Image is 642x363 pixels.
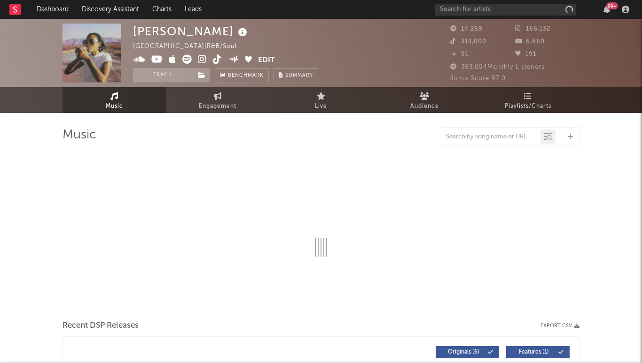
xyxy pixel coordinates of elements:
[166,87,269,113] a: Engagement
[606,2,618,9] div: 99 +
[106,101,123,112] span: Music
[540,323,579,329] button: Export CSV
[63,87,166,113] a: Music
[133,24,250,39] div: [PERSON_NAME]
[450,51,469,57] span: 91
[476,87,579,113] a: Playlists/Charts
[435,4,576,16] input: Search for artists
[133,68,192,82] button: Track
[410,101,439,112] span: Audience
[63,320,139,331] span: Recent DSP Releases
[441,133,540,141] input: Search by song name or URL
[199,101,236,112] span: Engagement
[315,101,327,112] span: Live
[506,346,570,358] button: Features(1)
[603,6,610,13] button: 99+
[505,101,551,112] span: Playlists/Charts
[515,26,550,32] span: 166,132
[442,349,485,355] span: Originals ( 6 )
[436,346,499,358] button: Originals(6)
[285,73,313,78] span: Summary
[450,75,506,81] span: Jump Score: 97.0
[258,55,275,66] button: Edit
[515,39,545,45] span: 6,860
[515,51,536,57] span: 191
[274,68,318,82] button: Summary
[373,87,476,113] a: Audience
[228,70,264,81] span: Benchmark
[269,87,373,113] a: Live
[512,349,556,355] span: Features ( 1 )
[450,64,545,70] span: 383,094 Monthly Listeners
[450,26,483,32] span: 14,269
[450,39,486,45] span: 313,000
[215,68,269,82] a: Benchmark
[133,41,248,52] div: [GEOGRAPHIC_DATA] | R&B/Soul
